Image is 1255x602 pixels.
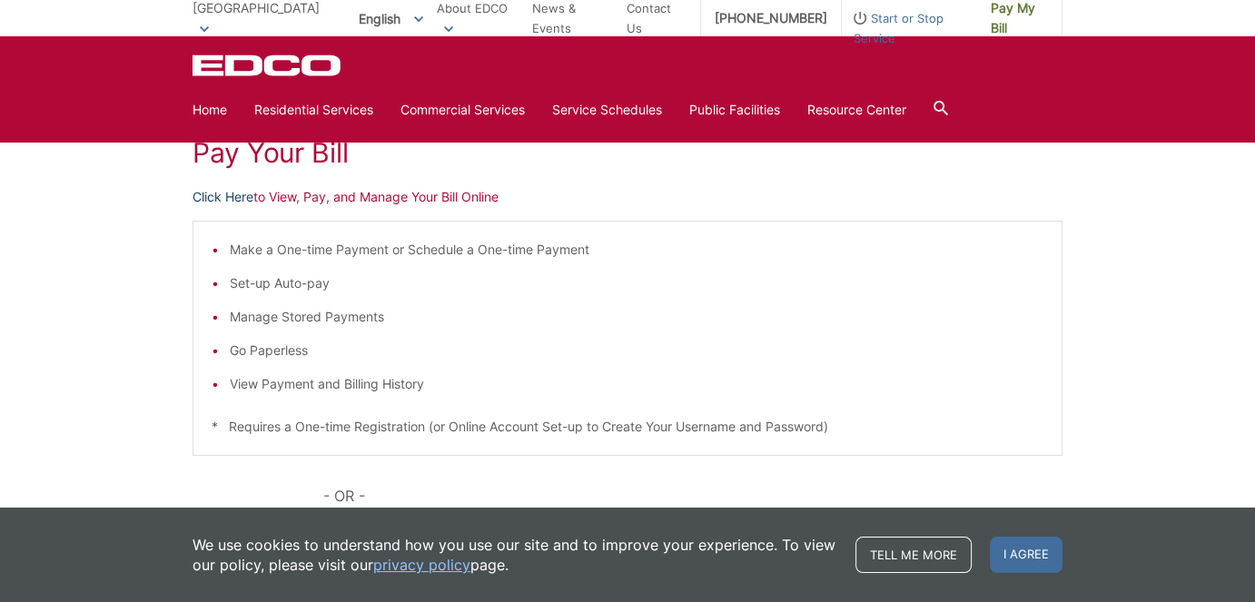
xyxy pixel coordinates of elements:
span: English [345,4,437,34]
a: Tell me more [855,537,972,573]
li: Make a One-time Payment or Schedule a One-time Payment [230,240,1043,260]
p: to View, Pay, and Manage Your Bill Online [193,187,1062,207]
a: Residential Services [254,100,373,120]
li: Manage Stored Payments [230,307,1043,327]
a: Service Schedules [552,100,662,120]
li: Go Paperless [230,340,1043,360]
a: Home [193,100,227,120]
a: Commercial Services [400,100,525,120]
span: I agree [990,537,1062,573]
p: We use cookies to understand how you use our site and to improve your experience. To view our pol... [193,535,837,575]
a: Click Here [193,187,253,207]
a: Resource Center [807,100,906,120]
a: Public Facilities [689,100,780,120]
a: privacy policy [373,555,470,575]
h1: Pay Your Bill [193,136,1062,169]
p: * Requires a One-time Registration (or Online Account Set-up to Create Your Username and Password) [212,417,1043,437]
a: EDCD logo. Return to the homepage. [193,54,343,76]
li: Set-up Auto-pay [230,273,1043,293]
li: View Payment and Billing History [230,374,1043,394]
p: - OR - [323,483,1062,508]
